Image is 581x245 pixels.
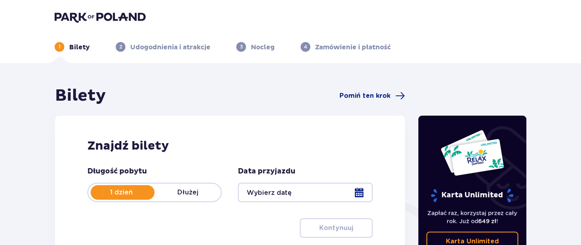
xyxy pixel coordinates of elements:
p: Długość pobytu [87,167,147,176]
img: Park of Poland logo [55,11,146,23]
h1: Bilety [55,86,106,106]
p: Dłużej [155,188,221,197]
p: 2 [119,43,122,51]
p: Karta Unlimited [430,188,514,203]
span: 649 zł [478,218,496,224]
p: Data przyjazdu [238,167,295,176]
p: 4 [304,43,307,51]
h2: Znajdź bilety [87,138,373,154]
p: Zapłać raz, korzystaj przez cały rok. Już od ! [426,209,519,225]
p: 3 [240,43,243,51]
img: Dwie karty całoroczne do Suntago z napisem 'UNLIMITED RELAX', na białym tle z tropikalnymi liśćmi... [440,129,505,176]
p: Kontynuuj [319,224,353,232]
p: 1 dzień [88,188,155,197]
div: 4Zamówienie i płatność [301,42,391,52]
p: Udogodnienia i atrakcje [130,43,210,52]
button: Kontynuuj [300,218,373,238]
a: Pomiń ten krok [339,91,405,101]
div: 2Udogodnienia i atrakcje [116,42,210,52]
div: 3Nocleg [236,42,275,52]
div: 1Bilety [55,42,90,52]
p: Nocleg [251,43,275,52]
p: Zamówienie i płatność [315,43,391,52]
span: Pomiń ten krok [339,91,390,100]
p: 1 [59,43,61,51]
p: Bilety [69,43,90,52]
